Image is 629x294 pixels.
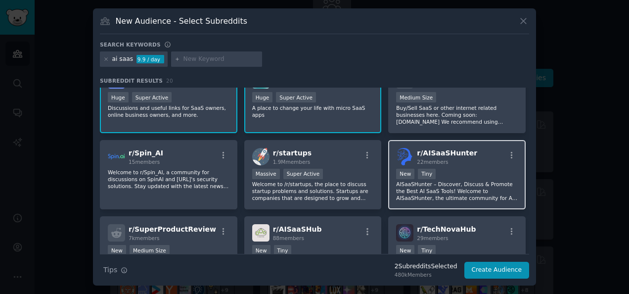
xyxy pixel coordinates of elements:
[129,235,160,241] span: 7k members
[396,181,518,201] p: AISaaSHunter – Discover, Discuss & Promote the Best AI SaaS Tools! Welcome to AISaaSHunter, the u...
[273,159,311,165] span: 1.9M members
[252,181,374,201] p: Welcome to /r/startups, the place to discuss startup problems and solutions. Startups are compani...
[418,169,436,179] div: Tiny
[417,82,448,88] span: 6k members
[464,262,530,279] button: Create Audience
[116,16,247,26] h3: New Audience - Select Subreddits
[418,245,436,255] div: Tiny
[108,148,125,165] img: Spin_AI
[252,245,270,255] div: New
[129,225,216,233] span: r/ SuperProductReview
[108,245,126,255] div: New
[129,149,163,157] span: r/ Spin_AI
[166,78,173,84] span: 20
[274,245,292,255] div: Tiny
[395,262,457,271] div: 2 Subreddit s Selected
[136,55,164,64] div: 9.9 / day
[283,169,323,179] div: Super Active
[252,104,374,118] p: A place to change your life with micro SaaS apps
[273,235,304,241] span: 88 members
[273,225,322,233] span: r/ AISaaSHub
[396,148,413,165] img: AISaaSHunter
[252,169,280,179] div: Massive
[417,159,448,165] span: 22 members
[183,55,259,64] input: New Keyword
[417,235,448,241] span: 29 members
[108,92,129,102] div: Huge
[276,92,316,102] div: Super Active
[252,92,273,102] div: Huge
[417,149,477,157] span: r/ AISaaSHunter
[417,225,476,233] span: r/ TechNovaHub
[112,55,134,64] div: ai saas
[129,159,160,165] span: 15 members
[129,82,166,88] span: 374k members
[100,261,131,279] button: Tips
[108,169,229,190] p: Welcome to r/Spin_AI, a community for discussions on SpinAI and [URL]'s security solutions. Stay ...
[396,245,414,255] div: New
[103,265,117,275] span: Tips
[108,104,229,118] p: Discussions and useful links for SaaS owners, online business owners, and more.
[396,92,436,102] div: Medium Size
[252,148,270,165] img: startups
[396,169,414,179] div: New
[396,104,518,125] p: Buy/Sell SaaS or other internet related businesses here. Coming soon: [DOMAIN_NAME] We recommend ...
[130,245,170,255] div: Medium Size
[395,271,457,278] div: 480k Members
[100,77,163,84] span: Subreddit Results
[273,82,311,88] span: 106k members
[100,41,161,48] h3: Search keywords
[132,92,172,102] div: Super Active
[396,224,413,242] img: TechNovaHub
[252,224,270,242] img: AISaaSHub
[273,149,312,157] span: r/ startups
